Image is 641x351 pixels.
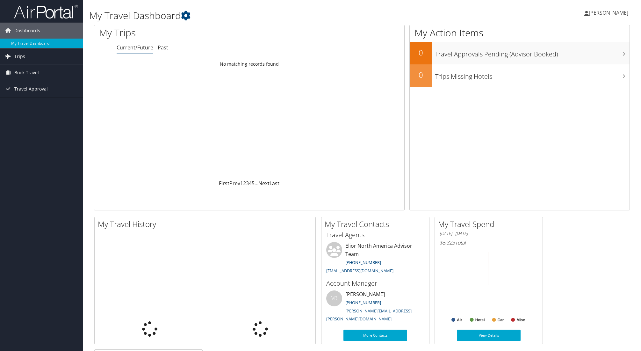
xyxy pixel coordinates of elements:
a: Prev [229,180,240,187]
h2: 0 [410,47,432,58]
h3: Account Manager [326,279,424,288]
span: [PERSON_NAME] [589,9,628,16]
h1: My Action Items [410,26,630,40]
a: Current/Future [117,44,153,51]
td: No matching records found [94,58,404,70]
a: First [219,180,229,187]
text: Air [457,318,462,322]
a: 0Trips Missing Hotels [410,64,630,87]
text: Hotel [475,318,485,322]
a: View Details [457,330,521,341]
h3: Travel Agents [326,230,424,239]
h2: My Travel Spend [438,219,543,230]
h1: My Trips [99,26,270,40]
text: Misc [516,318,525,322]
a: More Contacts [343,330,407,341]
a: 3 [246,180,249,187]
a: 2 [243,180,246,187]
span: Dashboards [14,23,40,39]
div: VB [326,290,342,306]
a: [PERSON_NAME][EMAIL_ADDRESS][PERSON_NAME][DOMAIN_NAME] [326,308,412,322]
a: Next [258,180,270,187]
a: [EMAIL_ADDRESS][DOMAIN_NAME] [326,268,393,274]
a: Last [270,180,279,187]
span: Book Travel [14,65,39,81]
h3: Travel Approvals Pending (Advisor Booked) [435,47,630,59]
a: 1 [240,180,243,187]
a: Past [158,44,168,51]
a: 4 [249,180,252,187]
span: Trips [14,48,25,64]
h1: My Travel Dashboard [89,9,453,22]
h2: My Travel Contacts [325,219,429,230]
li: [PERSON_NAME] [323,290,428,325]
span: Travel Approval [14,81,48,97]
span: … [255,180,258,187]
img: airportal-logo.png [14,4,78,19]
h2: My Travel History [98,219,315,230]
span: $5,323 [440,239,455,246]
h6: Total [440,239,538,246]
h6: [DATE] - [DATE] [440,230,538,237]
a: [PHONE_NUMBER] [345,300,381,305]
li: Elior North America Advisor Team [323,242,428,276]
a: [PERSON_NAME] [584,3,635,22]
text: Car [498,318,504,322]
h2: 0 [410,69,432,80]
a: [PHONE_NUMBER] [345,260,381,265]
a: 5 [252,180,255,187]
a: 0Travel Approvals Pending (Advisor Booked) [410,42,630,64]
h3: Trips Missing Hotels [435,69,630,81]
